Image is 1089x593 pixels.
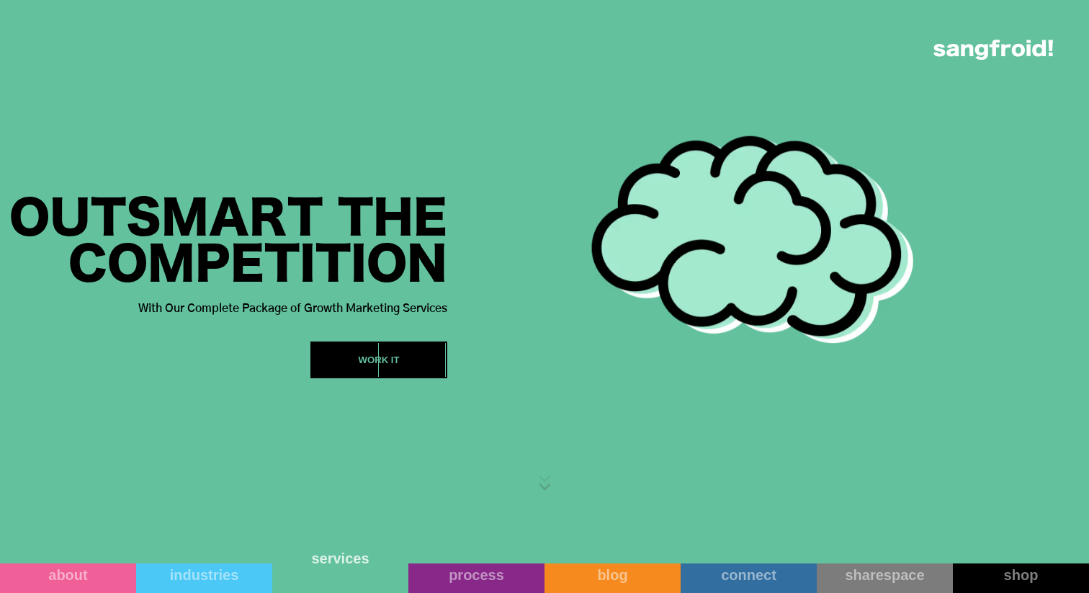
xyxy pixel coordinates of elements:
a: services [272,540,408,593]
a: privacy policy [560,272,602,280]
div: blog [544,566,681,584]
a: process [408,563,544,593]
a: connect [681,563,817,593]
a: sharespace [817,563,953,593]
a: blog [544,563,681,593]
div: connect [681,566,817,584]
div: WORK IT [358,352,399,367]
a: shop [953,563,1089,593]
div: services [272,550,408,567]
div: shop [953,566,1089,584]
div: sharespace [817,566,953,584]
a: industries [136,563,272,593]
img: logo [933,40,1053,60]
a: WORK IT [310,342,447,378]
div: industries [136,566,272,584]
div: process [408,566,544,584]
